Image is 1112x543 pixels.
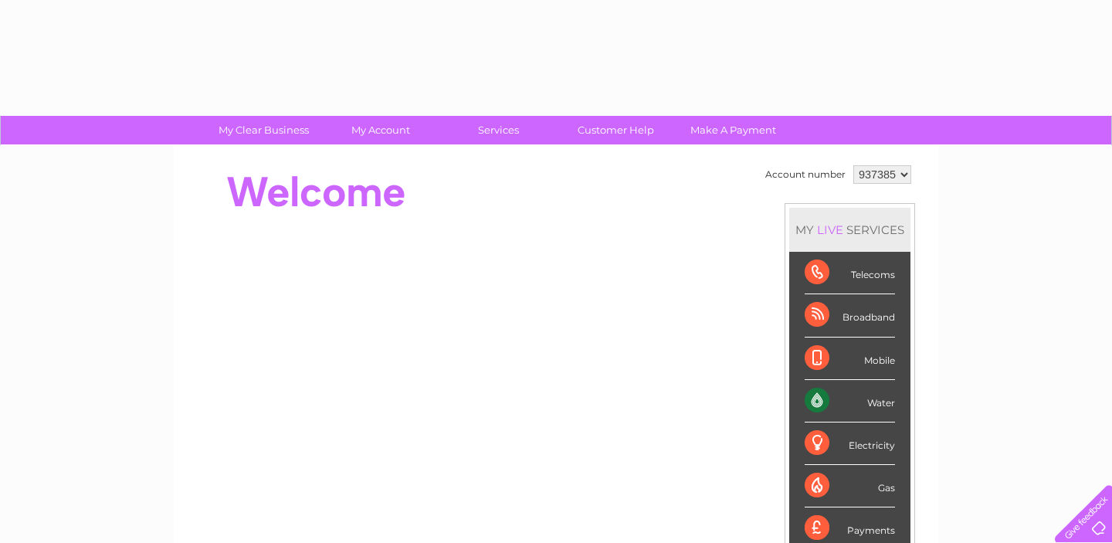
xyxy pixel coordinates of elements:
div: Mobile [805,338,895,380]
a: My Clear Business [200,116,327,144]
a: My Account [317,116,445,144]
div: MY SERVICES [789,208,910,252]
div: LIVE [814,222,846,237]
div: Telecoms [805,252,895,294]
a: Services [435,116,562,144]
a: Make A Payment [670,116,797,144]
td: Account number [761,161,849,188]
div: Broadband [805,294,895,337]
a: Customer Help [552,116,680,144]
div: Electricity [805,423,895,465]
div: Gas [805,465,895,507]
div: Water [805,380,895,423]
